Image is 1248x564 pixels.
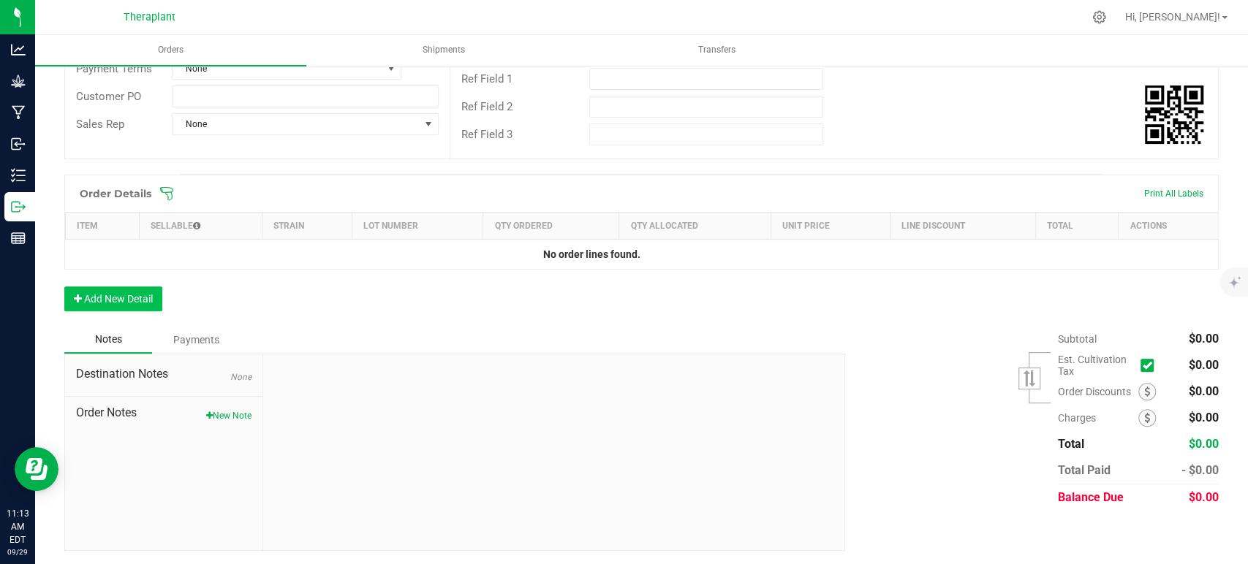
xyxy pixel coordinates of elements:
[1058,463,1111,477] span: Total Paid
[1058,386,1138,397] span: Order Discounts
[11,42,26,57] inline-svg: Analytics
[80,188,151,199] h1: Order Details
[483,213,619,240] th: Qty Ordered
[403,44,485,56] span: Shipments
[1058,354,1135,377] span: Est. Cultivation Tax
[1145,85,1203,144] qrcode: 00011266
[1189,332,1219,346] span: $0.00
[11,199,26,214] inline-svg: Outbound
[1181,463,1219,477] span: - $0.00
[543,248,640,260] strong: No order lines found.
[64,326,152,354] div: Notes
[173,58,382,79] span: None
[206,409,252,422] button: New Note
[308,35,579,66] a: Shipments
[11,105,26,120] inline-svg: Manufacturing
[890,213,1035,240] th: Line Discount
[76,90,141,103] span: Customer PO
[140,213,262,240] th: Sellable
[64,286,162,311] button: Add New Detail
[76,118,124,131] span: Sales Rep
[1058,412,1138,424] span: Charges
[461,72,513,85] span: Ref Field 1
[1189,411,1219,424] span: $0.00
[76,365,252,383] span: Destination Notes
[619,213,771,240] th: Qty Allocated
[35,35,306,66] a: Orders
[461,128,513,141] span: Ref Field 3
[1189,358,1219,372] span: $0.00
[352,213,483,240] th: Lot Number
[1189,437,1219,451] span: $0.00
[11,168,26,183] inline-svg: Inventory
[581,35,852,66] a: Transfers
[173,114,419,134] span: None
[76,62,152,75] span: Payment Terms
[7,546,29,557] p: 09/29
[1189,490,1219,504] span: $0.00
[771,213,890,240] th: Unit Price
[11,231,26,245] inline-svg: Reports
[11,74,26,88] inline-svg: Grow
[1119,213,1218,240] th: Actions
[124,11,175,23] span: Theraplant
[1141,356,1160,376] span: Calculate cultivation tax
[152,327,240,353] div: Payments
[15,447,58,491] iframe: Resource center
[1189,384,1219,398] span: $0.00
[1090,10,1108,24] div: Manage settings
[678,44,755,56] span: Transfers
[138,44,203,56] span: Orders
[1058,333,1097,345] span: Subtotal
[1125,11,1220,23] span: Hi, [PERSON_NAME]!
[76,404,252,422] span: Order Notes
[66,213,140,240] th: Item
[262,213,352,240] th: Strain
[11,137,26,151] inline-svg: Inbound
[1036,213,1119,240] th: Total
[1058,437,1084,451] span: Total
[230,372,252,382] span: None
[461,100,513,113] span: Ref Field 2
[1145,85,1203,144] img: Scan me!
[7,507,29,546] p: 11:13 AM EDT
[1058,490,1124,504] span: Balance Due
